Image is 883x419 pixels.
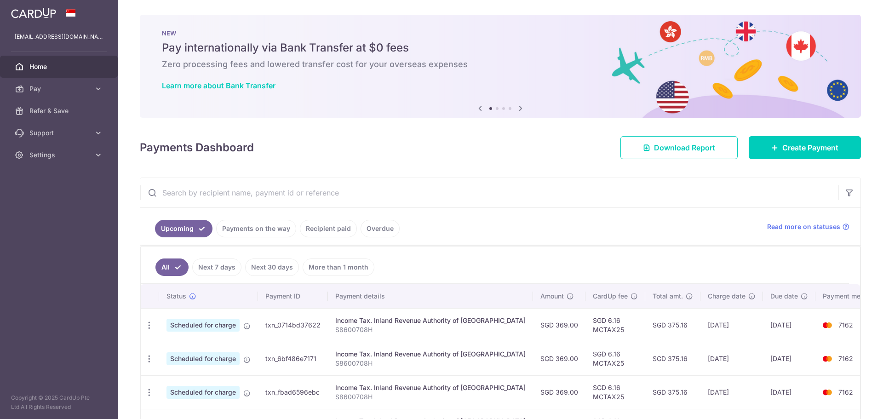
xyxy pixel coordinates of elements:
a: Recipient paid [300,220,357,237]
span: Charge date [708,292,745,301]
td: SGD 375.16 [645,342,700,375]
span: Home [29,62,90,71]
a: Next 7 days [192,258,241,276]
span: 7162 [838,355,853,362]
span: Scheduled for charge [166,386,240,399]
td: SGD 6.16 MCTAX25 [585,308,645,342]
a: Create Payment [749,136,861,159]
td: SGD 369.00 [533,342,585,375]
img: Bank Card [818,353,837,364]
p: S8600708H [335,359,526,368]
td: txn_fbad6596ebc [258,375,328,409]
span: 7162 [838,388,853,396]
a: Next 30 days [245,258,299,276]
td: txn_6bf486e7171 [258,342,328,375]
h4: Payments Dashboard [140,139,254,156]
p: NEW [162,29,839,37]
td: txn_0714bd37622 [258,308,328,342]
h6: Zero processing fees and lowered transfer cost for your overseas expenses [162,59,839,70]
span: CardUp fee [593,292,628,301]
td: [DATE] [763,342,815,375]
td: SGD 369.00 [533,375,585,409]
a: Learn more about Bank Transfer [162,81,275,90]
span: Scheduled for charge [166,319,240,332]
a: Read more on statuses [767,222,849,231]
a: All [155,258,189,276]
th: Payment details [328,284,533,308]
a: Upcoming [155,220,212,237]
span: Create Payment [782,142,838,153]
td: SGD 375.16 [645,375,700,409]
div: Income Tax. Inland Revenue Authority of [GEOGRAPHIC_DATA] [335,350,526,359]
span: 7162 [838,321,853,329]
span: Status [166,292,186,301]
span: Total amt. [653,292,683,301]
div: Income Tax. Inland Revenue Authority of [GEOGRAPHIC_DATA] [335,316,526,325]
td: [DATE] [763,308,815,342]
img: Bank transfer banner [140,15,861,118]
p: S8600708H [335,325,526,334]
img: CardUp [11,7,56,18]
h5: Pay internationally via Bank Transfer at $0 fees [162,40,839,55]
td: [DATE] [763,375,815,409]
div: Income Tax. Inland Revenue Authority of [GEOGRAPHIC_DATA] [335,383,526,392]
th: Payment ID [258,284,328,308]
span: Read more on statuses [767,222,840,231]
span: Due date [770,292,798,301]
a: More than 1 month [303,258,374,276]
td: [DATE] [700,342,763,375]
span: Support [29,128,90,138]
td: [DATE] [700,308,763,342]
span: Amount [540,292,564,301]
td: [DATE] [700,375,763,409]
a: Payments on the way [216,220,296,237]
img: Bank Card [818,320,837,331]
a: Download Report [620,136,738,159]
td: SGD 6.16 MCTAX25 [585,375,645,409]
span: Settings [29,150,90,160]
td: SGD 375.16 [645,308,700,342]
iframe: Opens a widget where you can find more information [824,391,874,414]
span: Scheduled for charge [166,352,240,365]
span: Pay [29,84,90,93]
td: SGD 6.16 MCTAX25 [585,342,645,375]
p: [EMAIL_ADDRESS][DOMAIN_NAME] [15,32,103,41]
td: SGD 369.00 [533,308,585,342]
span: Download Report [654,142,715,153]
a: Overdue [361,220,400,237]
span: Refer & Save [29,106,90,115]
p: S8600708H [335,392,526,402]
input: Search by recipient name, payment id or reference [140,178,838,207]
img: Bank Card [818,387,837,398]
